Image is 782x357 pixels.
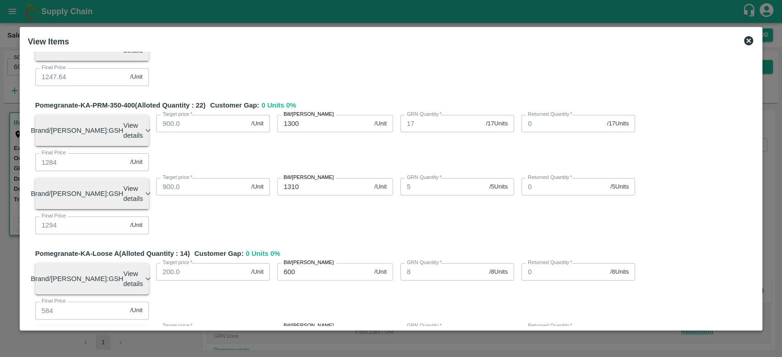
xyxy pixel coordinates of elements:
label: Bill/[PERSON_NAME] [284,174,334,181]
h6: Brand/[PERSON_NAME]: GSH [31,124,123,136]
input: 0 [521,263,607,281]
label: Bill/[PERSON_NAME] [284,111,334,118]
h6: Brand/[PERSON_NAME]: GSH [31,273,123,285]
label: Final Price [42,64,66,71]
div: Brand/[PERSON_NAME]:GSHView details [35,178,149,210]
label: Returned Quantity [528,259,572,266]
span: /Unit [251,183,263,191]
label: Bill/[PERSON_NAME] [284,259,334,266]
span: /Unit [251,119,263,128]
span: Customer Gap: [190,249,246,259]
span: / 8 Units [610,268,629,276]
span: /Unit [130,158,142,167]
input: 0.0 [156,115,248,132]
div: Brand/[PERSON_NAME]:GSHView details [35,263,149,295]
span: Customer Gap: [206,100,262,110]
label: Bill/[PERSON_NAME] [284,322,334,330]
input: 0.0 [156,178,248,195]
span: /Unit [130,73,142,81]
label: GRN Quantity [407,111,442,118]
label: Final Price [42,149,66,157]
span: /Unit [130,306,142,315]
label: Target price [163,174,192,181]
span: /Unit [251,268,263,276]
input: 0.0 [156,263,248,281]
b: View Items [28,37,69,46]
span: 0 Units 0 % [262,100,296,115]
label: Target price [163,111,192,118]
span: 0 Units 0 % [246,249,280,263]
span: / 17 Units [486,119,508,128]
label: Returned Quantity [528,174,572,181]
label: GRN Quantity [407,259,442,266]
label: Returned Quantity [528,111,572,118]
span: / 8 Units [489,268,508,276]
span: Pomegranate-KA-PRM-350-400 (Alloted Quantity : 22 ) [35,100,206,110]
label: Target price [163,259,192,266]
label: GRN Quantity [407,174,442,181]
span: / 5 Units [489,183,508,191]
input: Final Price [35,153,127,171]
label: Final Price [42,212,66,220]
span: / 17 Units [607,119,629,128]
span: /Unit [374,183,387,191]
span: / 5 Units [610,183,629,191]
input: Final Price [35,68,127,86]
span: /Unit [374,119,387,128]
input: Final Price [35,216,127,234]
span: /Unit [374,268,387,276]
p: View details [123,184,143,204]
span: Pomegranate-KA-Loose A (Alloted Quantity : 14 ) [35,249,190,259]
p: View details [123,269,143,289]
h6: Brand/[PERSON_NAME]: GSH [31,188,123,200]
input: 0 [521,115,603,132]
label: Returned Quantity [528,322,572,330]
label: GRN Quantity [407,322,442,330]
label: Target price [163,322,192,330]
div: Brand/[PERSON_NAME]:GSHView details [35,115,149,146]
input: Final Price [35,302,127,319]
span: /Unit [130,221,142,230]
label: Final Price [42,297,66,305]
input: 0 [521,178,607,195]
p: View details [123,120,143,141]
